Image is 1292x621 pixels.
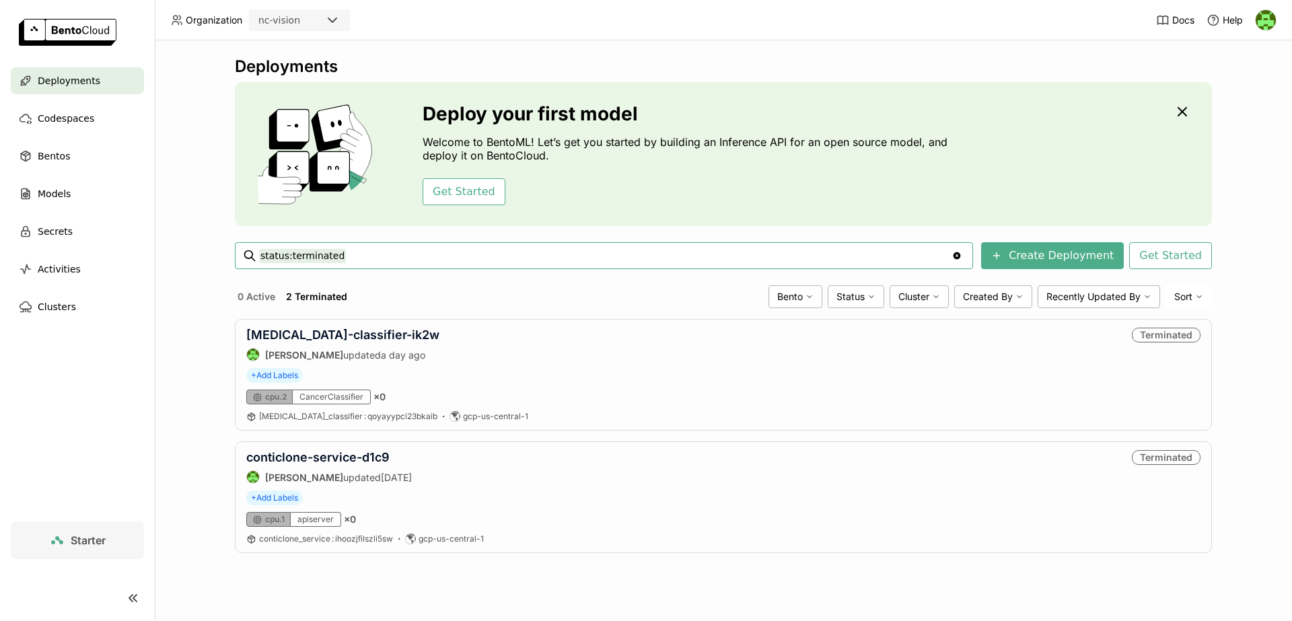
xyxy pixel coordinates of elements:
[246,328,439,342] a: [MEDICAL_DATA]-classifier-ik2w
[293,390,371,404] div: CancerClassifier
[259,411,437,421] span: [MEDICAL_DATA]_classifier qoyayypci23bkaib
[836,291,865,303] span: Status
[71,534,106,547] span: Starter
[423,178,505,205] button: Get Started
[1156,13,1194,27] a: Docs
[344,513,356,525] span: × 0
[954,285,1032,308] div: Created By
[246,490,303,505] span: +Add Labels
[952,250,962,261] svg: Clear value
[38,299,76,315] span: Clusters
[235,57,1212,77] div: Deployments
[259,534,393,544] span: conticlone_service ihoozjfilszli5sw
[828,285,884,308] div: Status
[373,391,386,403] span: × 0
[1038,285,1160,308] div: Recently Updated By
[1223,14,1243,26] span: Help
[963,291,1013,303] span: Created By
[777,291,803,303] span: Bento
[258,13,300,27] div: nc-vision
[38,73,100,89] span: Deployments
[246,348,439,361] div: updated
[1256,10,1276,30] img: Senad Redzic
[246,470,412,484] div: updated
[11,256,144,283] a: Activities
[11,105,144,132] a: Codespaces
[301,14,303,28] input: Selected nc-vision.
[11,143,144,170] a: Bentos
[259,534,393,544] a: conticlone_service:ihoozjfilszli5sw
[38,261,81,277] span: Activities
[1165,285,1212,308] div: Sort
[1172,14,1194,26] span: Docs
[1046,291,1141,303] span: Recently Updated By
[381,349,425,361] span: a day ago
[283,288,350,305] button: 2 Terminated
[246,104,390,205] img: cover onboarding
[381,472,412,483] span: [DATE]
[419,534,484,544] span: gcp-us-central-1
[11,180,144,207] a: Models
[247,471,259,483] img: Senad Redzic
[246,368,303,383] span: +Add Labels
[364,411,366,421] span: :
[38,148,70,164] span: Bentos
[11,293,144,320] a: Clusters
[259,245,952,266] input: Search
[246,450,390,464] a: conticlone-service-d1c9
[265,392,287,402] span: cpu.2
[11,218,144,245] a: Secrets
[38,110,94,126] span: Codespaces
[1129,242,1212,269] button: Get Started
[265,472,343,483] strong: [PERSON_NAME]
[1132,328,1200,342] div: Terminated
[259,411,437,422] a: [MEDICAL_DATA]_classifier:qoyayypci23bkaib
[265,349,343,361] strong: [PERSON_NAME]
[291,512,341,527] div: apiserver
[11,67,144,94] a: Deployments
[1174,291,1192,303] span: Sort
[38,223,73,240] span: Secrets
[186,14,242,26] span: Organization
[247,349,259,361] img: Senad Redzic
[332,534,334,544] span: :
[898,291,929,303] span: Cluster
[1207,13,1243,27] div: Help
[38,186,71,202] span: Models
[265,514,285,525] span: cpu.1
[11,521,144,559] a: Starter
[235,288,278,305] button: 0 Active
[981,242,1124,269] button: Create Deployment
[19,19,116,46] img: logo
[463,411,528,422] span: gcp-us-central-1
[768,285,822,308] div: Bento
[423,135,954,162] p: Welcome to BentoML! Let’s get you started by building an Inference API for an open source model, ...
[1132,450,1200,465] div: Terminated
[890,285,949,308] div: Cluster
[423,103,954,124] h3: Deploy your first model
